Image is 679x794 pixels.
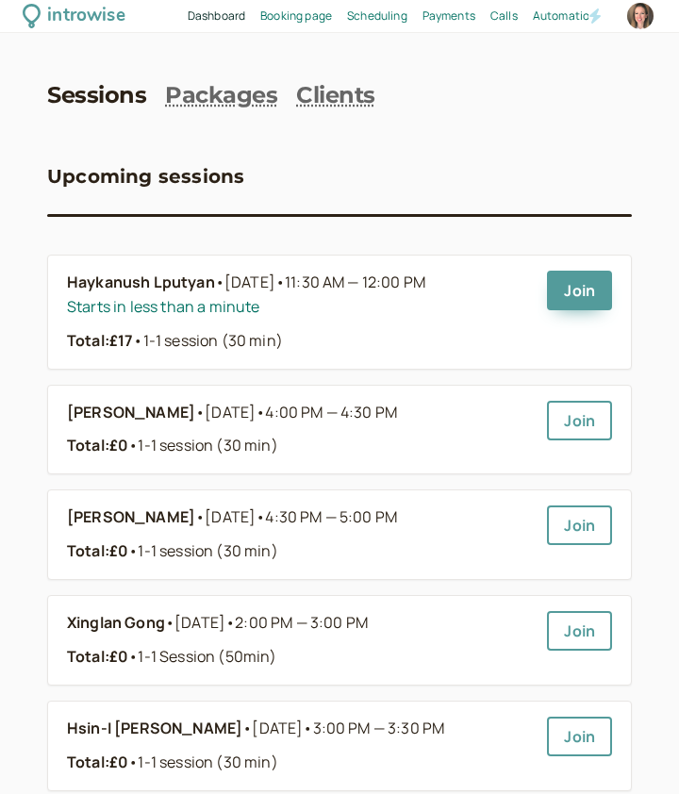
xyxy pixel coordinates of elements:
[422,8,475,24] span: Payments
[67,717,532,775] a: Hsin-I [PERSON_NAME]•[DATE]•3:00 PM — 3:30 PMTotal:£0•1-1 session (30 min)
[585,703,679,794] iframe: Chat Widget
[133,330,282,351] span: 1-1 session (30 min)
[47,2,124,31] div: introwise
[188,7,245,25] a: Dashboard
[67,271,215,295] b: Haykanush Lputyan
[128,646,138,667] span: •
[188,8,245,24] span: Dashboard
[260,8,332,24] span: Booking page
[533,8,597,24] span: Automation
[547,505,612,545] a: Join
[67,330,133,351] strong: Total: £17
[165,611,174,636] span: •
[490,8,518,24] span: Calls
[195,401,205,425] span: •
[133,330,142,351] span: •
[256,506,265,527] span: •
[67,646,128,667] strong: Total: £0
[67,505,532,564] a: [PERSON_NAME]•[DATE]•4:30 PM — 5:00 PMTotal:£0•1-1 session (30 min)
[225,612,235,633] span: •
[547,611,612,651] a: Join
[265,506,397,527] span: 4:30 PM — 5:00 PM
[67,752,128,772] strong: Total: £0
[490,7,518,25] a: Calls
[533,7,597,25] a: Automation
[67,295,532,320] div: Starts in less than a minute
[285,272,425,292] span: 11:30 AM — 12:00 PM
[67,401,195,425] b: [PERSON_NAME]
[67,611,532,670] a: Xinglan Gong•[DATE]•2:00 PM — 3:00 PMTotal:£0•1-1 Session (50min)
[47,82,146,109] a: Sessions
[128,752,138,772] span: •
[224,271,425,295] span: [DATE]
[67,717,242,741] b: Hsin-I [PERSON_NAME]
[347,7,407,25] a: Scheduling
[67,505,195,530] b: [PERSON_NAME]
[296,82,375,109] a: Clients
[205,401,397,425] span: [DATE]
[128,435,277,455] span: 1-1 session (30 min)
[265,402,397,422] span: 4:00 PM — 4:30 PM
[235,612,368,633] span: 2:00 PM — 3:00 PM
[67,435,128,455] strong: Total: £0
[547,401,612,440] a: Join
[128,540,277,561] span: 1-1 session (30 min)
[303,718,312,738] span: •
[195,505,205,530] span: •
[256,402,265,422] span: •
[313,718,445,738] span: 3:00 PM — 3:30 PM
[547,717,612,756] a: Join
[174,611,368,636] span: [DATE]
[67,271,532,354] a: Haykanush Lputyan•[DATE]•11:30 AM — 12:00 PMStarts in less than a minuteTotal:£17•1-1 session (30...
[128,540,138,561] span: •
[275,272,285,292] span: •
[23,2,125,31] a: introwise
[128,646,276,667] span: 1-1 Session (50min)
[47,161,244,191] h3: Upcoming sessions
[128,435,138,455] span: •
[67,540,128,561] strong: Total: £0
[422,7,475,25] a: Payments
[252,717,444,741] span: [DATE]
[215,271,224,295] span: •
[67,401,532,459] a: [PERSON_NAME]•[DATE]•4:00 PM — 4:30 PMTotal:£0•1-1 session (30 min)
[128,752,277,772] span: 1-1 session (30 min)
[242,717,252,741] span: •
[260,7,332,25] a: Booking page
[165,82,277,109] a: Packages
[67,611,165,636] b: Xinglan Gong
[205,505,397,530] span: [DATE]
[347,8,407,24] span: Scheduling
[547,271,612,310] a: Join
